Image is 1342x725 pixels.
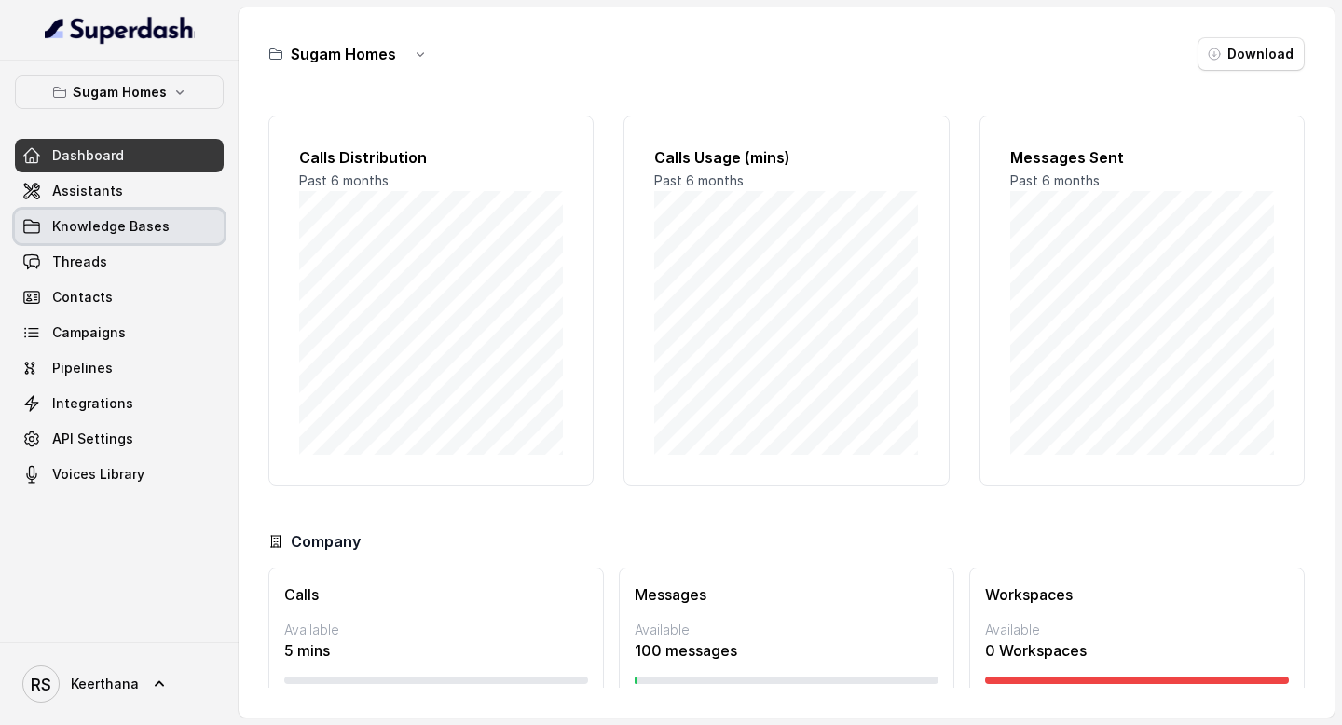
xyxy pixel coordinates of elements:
[15,316,224,349] a: Campaigns
[15,75,224,109] button: Sugam Homes
[635,583,938,606] h3: Messages
[15,658,224,710] a: Keerthana
[985,621,1289,639] p: Available
[15,387,224,420] a: Integrations
[1010,146,1274,169] h2: Messages Sent
[45,15,195,45] img: light.svg
[284,639,588,662] p: 5 mins
[52,465,144,484] span: Voices Library
[654,146,918,169] h2: Calls Usage (mins)
[52,253,107,271] span: Threads
[52,394,133,413] span: Integrations
[52,182,123,200] span: Assistants
[284,621,588,639] p: Available
[52,288,113,307] span: Contacts
[291,530,361,553] h3: Company
[1010,172,1100,188] span: Past 6 months
[15,210,224,243] a: Knowledge Bases
[52,146,124,165] span: Dashboard
[15,422,224,456] a: API Settings
[654,172,744,188] span: Past 6 months
[985,583,1289,606] h3: Workspaces
[284,583,588,606] h3: Calls
[635,639,938,662] p: 100 messages
[15,139,224,172] a: Dashboard
[291,43,396,65] h3: Sugam Homes
[52,430,133,448] span: API Settings
[52,359,113,377] span: Pipelines
[52,323,126,342] span: Campaigns
[299,172,389,188] span: Past 6 months
[1198,37,1305,71] button: Download
[52,217,170,236] span: Knowledge Bases
[31,675,51,694] text: RS
[71,675,139,693] span: Keerthana
[15,280,224,314] a: Contacts
[299,146,563,169] h2: Calls Distribution
[635,621,938,639] p: Available
[15,458,224,491] a: Voices Library
[985,639,1289,662] p: 0 Workspaces
[73,81,167,103] p: Sugam Homes
[15,174,224,208] a: Assistants
[15,245,224,279] a: Threads
[15,351,224,385] a: Pipelines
